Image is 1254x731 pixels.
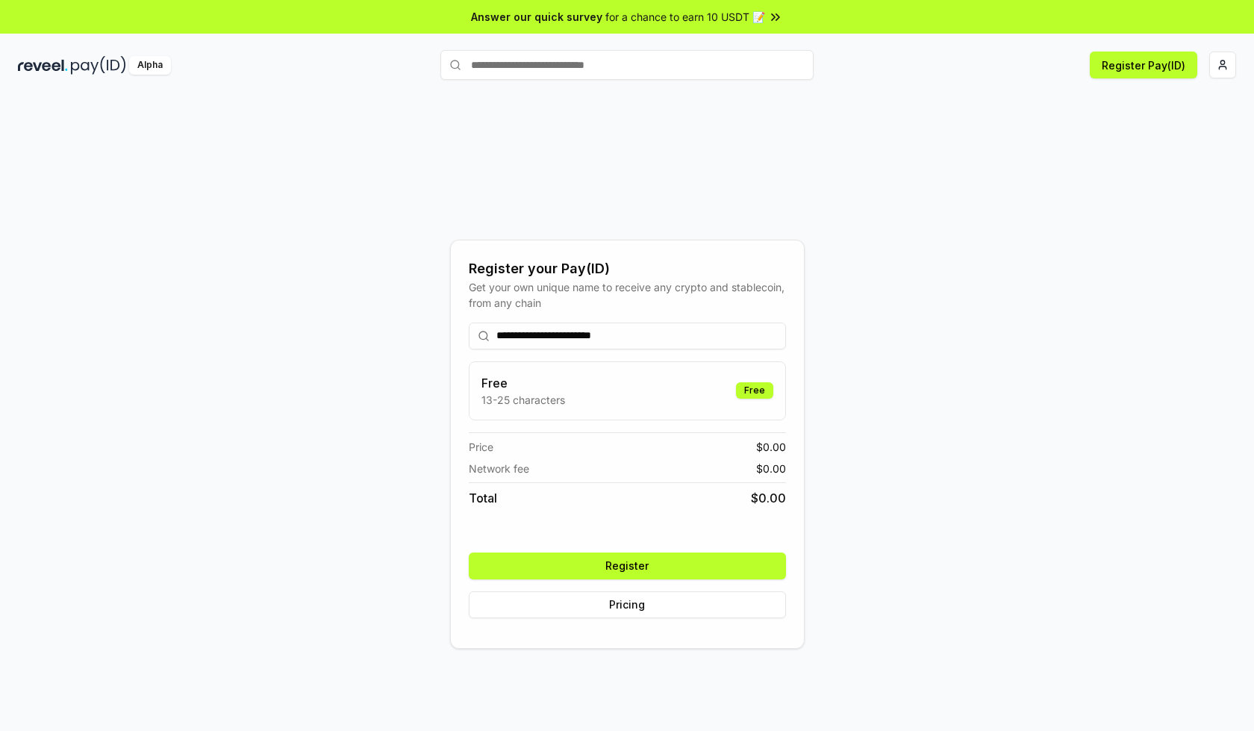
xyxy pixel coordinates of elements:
span: $ 0.00 [756,461,786,476]
button: Register Pay(ID) [1090,52,1197,78]
div: Get your own unique name to receive any crypto and stablecoin, from any chain [469,279,786,311]
span: Network fee [469,461,529,476]
button: Pricing [469,591,786,618]
span: $ 0.00 [751,489,786,507]
div: Alpha [129,56,171,75]
div: Register your Pay(ID) [469,258,786,279]
span: Answer our quick survey [471,9,602,25]
span: for a chance to earn 10 USDT 📝 [605,9,765,25]
span: $ 0.00 [756,439,786,455]
img: pay_id [71,56,126,75]
span: Total [469,489,497,507]
span: Price [469,439,493,455]
h3: Free [481,374,565,392]
div: Free [736,382,773,399]
img: reveel_dark [18,56,68,75]
button: Register [469,553,786,579]
p: 13-25 characters [481,392,565,408]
